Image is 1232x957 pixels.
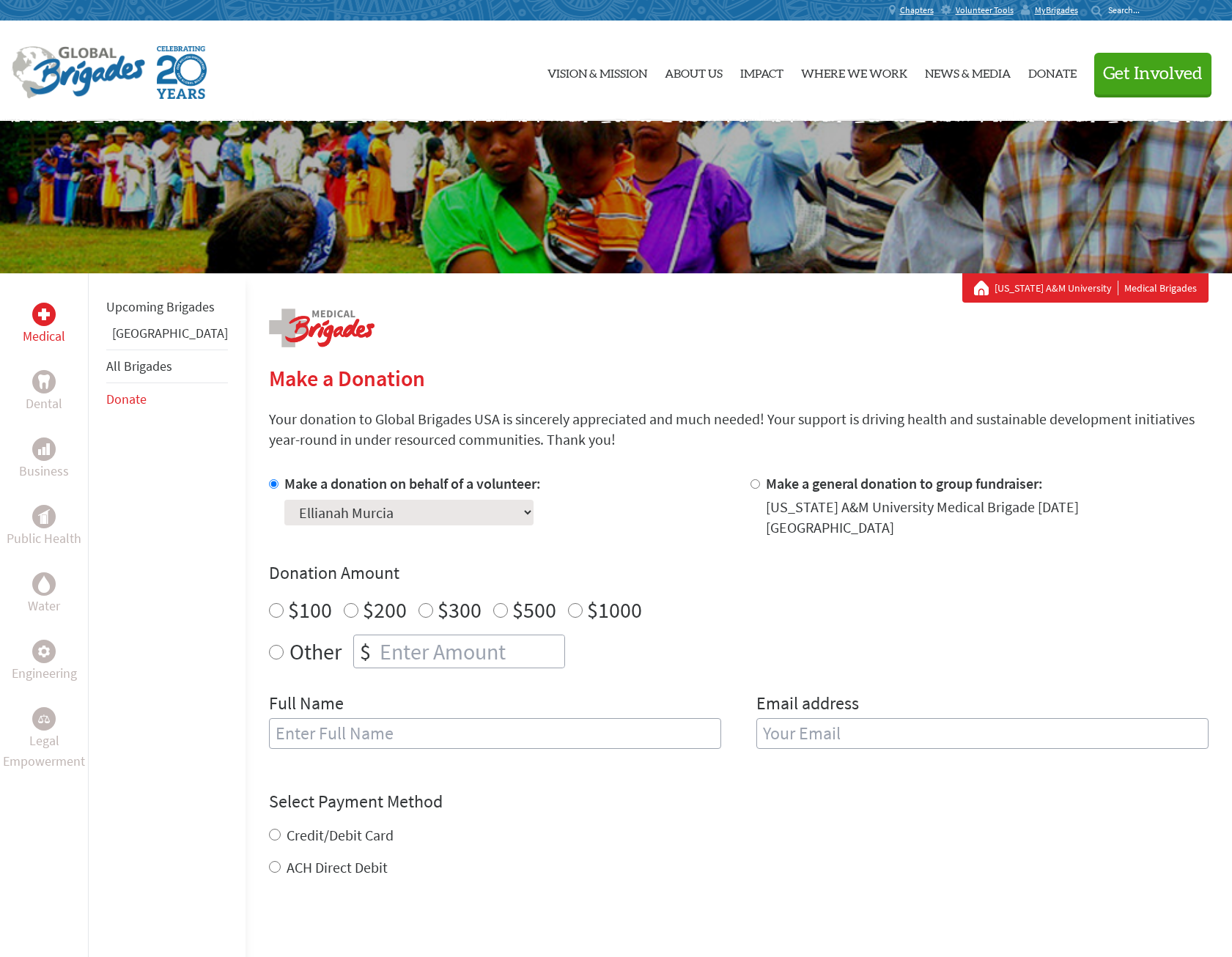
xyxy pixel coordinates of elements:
a: [US_STATE] A&M University [995,281,1118,295]
p: Public Health [7,528,81,549]
label: Email address [756,692,859,718]
a: BusinessBusiness [19,437,69,481]
img: Public Health [38,509,50,524]
a: Legal EmpowermentLegal Empowerment [3,707,85,772]
div: Public Health [32,505,56,528]
img: Global Brigades Logo [12,46,145,99]
label: $100 [288,596,332,624]
label: Make a donation on behalf of a volunteer: [284,474,541,492]
label: Full Name [269,692,344,718]
a: WaterWater [28,572,60,616]
input: Your Email [756,718,1209,749]
a: All Brigades [106,358,172,374]
label: $300 [438,596,482,624]
p: Legal Empowerment [3,731,85,772]
a: Public HealthPublic Health [7,505,81,549]
div: Dental [32,370,56,393]
a: EngineeringEngineering [12,640,77,684]
p: Dental [26,393,62,414]
h4: Select Payment Method [269,790,1209,813]
p: Business [19,461,69,481]
div: $ [354,635,377,668]
div: [US_STATE] A&M University Medical Brigade [DATE] [GEOGRAPHIC_DATA] [766,497,1209,538]
input: Enter Amount [377,635,564,668]
span: Chapters [900,4,934,16]
img: Engineering [38,646,50,657]
img: Legal Empowerment [38,714,50,723]
a: News & Media [925,33,1011,109]
div: Engineering [32,640,56,663]
img: Medical [38,308,50,320]
label: Credit/Debit Card [287,826,394,844]
div: Medical Brigades [974,281,1197,295]
div: Business [32,437,56,461]
a: MedicalMedical [23,303,65,347]
label: Make a general donation to group fundraiser: [766,474,1043,492]
p: Engineering [12,663,77,684]
div: Medical [32,303,56,326]
label: $500 [512,596,556,624]
a: DentalDental [26,370,62,414]
a: Donate [106,391,147,407]
a: Donate [1028,33,1077,109]
h4: Donation Amount [269,561,1209,585]
li: Upcoming Brigades [106,291,228,323]
img: Business [38,443,50,455]
span: Volunteer Tools [956,4,1014,16]
input: Search... [1108,4,1150,15]
a: Impact [740,33,783,109]
a: About Us [665,33,723,109]
div: Legal Empowerment [32,707,56,731]
span: Get Involved [1103,65,1203,83]
img: Water [38,575,50,592]
p: Your donation to Global Brigades USA is sincerely appreciated and much needed! Your support is dr... [269,409,1209,450]
a: Where We Work [801,33,907,109]
a: [GEOGRAPHIC_DATA] [112,325,228,341]
h2: Make a Donation [269,365,1209,391]
li: Donate [106,383,228,415]
span: MyBrigades [1035,4,1078,16]
button: Get Involved [1094,53,1211,95]
li: Panama [106,323,228,350]
input: Enter Full Name [269,718,721,749]
label: ACH Direct Debit [287,858,388,876]
label: $1000 [587,596,642,624]
a: Vision & Mission [547,33,647,109]
li: All Brigades [106,350,228,383]
p: Medical [23,326,65,347]
label: Other [289,635,342,668]
img: logo-medical.png [269,308,375,347]
p: Water [28,596,60,616]
img: Global Brigades Celebrating 20 Years [157,46,207,99]
div: Water [32,572,56,596]
a: Upcoming Brigades [106,298,215,315]
img: Dental [38,374,50,388]
label: $200 [363,596,407,624]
